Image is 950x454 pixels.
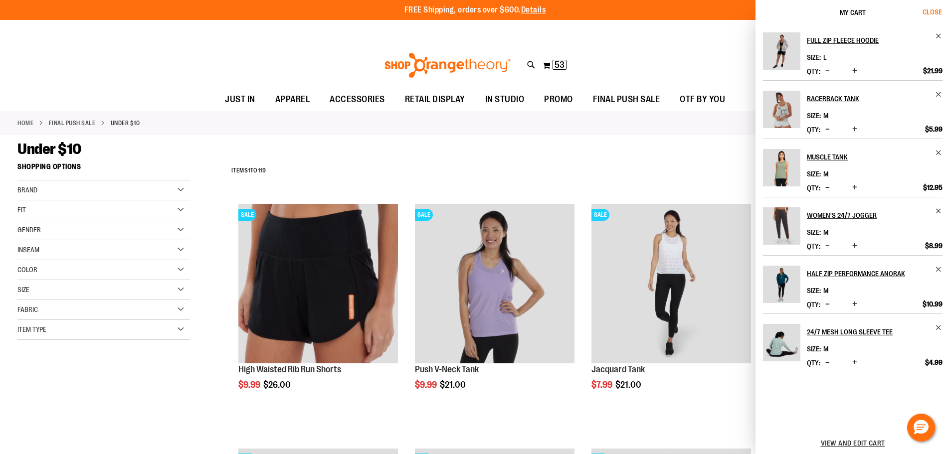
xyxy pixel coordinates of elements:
span: Close [923,8,942,16]
h2: Items to [231,163,266,178]
span: APPAREL [275,88,310,111]
a: OTF BY YOU [670,88,735,111]
div: product [410,199,579,415]
span: M [823,112,828,120]
span: M [823,228,828,236]
img: Women's 24/7 Jogger [763,207,800,245]
span: 119 [258,167,266,174]
a: Half Zip Performance Anorak [807,266,943,282]
img: Shop Orangetheory [383,53,512,78]
span: $9.99 [415,380,438,390]
span: 53 [555,60,565,70]
img: Product image for Push V-Neck Tank [415,204,574,363]
a: FINAL PUSH SALE [49,119,96,128]
span: $5.99 [925,125,943,134]
a: Full Zip Fleece Hoodie [807,32,943,48]
a: Remove item [935,266,943,273]
a: FINAL PUSH SALE [583,88,670,111]
a: JUST IN [215,88,265,111]
dt: Size [807,228,821,236]
strong: Under $10 [111,119,140,128]
a: View and edit cart [821,439,885,447]
span: M [823,287,828,295]
span: Brand [17,186,37,194]
img: High Waisted Rib Run Shorts [238,204,398,363]
button: Hello, have a question? Let’s chat. [907,414,935,442]
a: Remove item [935,207,943,215]
span: $10.99 [923,300,943,308]
span: $12.95 [923,183,943,192]
a: IN STUDIO [475,88,535,111]
span: $21.00 [440,380,467,390]
a: Remove item [935,149,943,156]
span: $8.99 [925,241,943,250]
button: Decrease product quantity [823,125,832,135]
span: Size [17,286,29,294]
span: $21.99 [923,66,943,75]
li: Product [763,255,943,313]
img: Front view of Jacquard Tank [591,204,751,363]
a: Details [521,5,546,14]
img: Half Zip Performance Anorak [763,266,800,303]
img: Full Zip Fleece Hoodie [763,32,800,70]
dt: Size [807,287,821,295]
strong: Shopping Options [17,158,190,180]
p: FREE Shipping, orders over $600. [404,4,546,16]
button: Increase product quantity [850,241,860,251]
li: Product [763,313,943,372]
a: RETAIL DISPLAY [395,88,475,111]
img: Muscle Tank [763,149,800,186]
div: product [586,199,756,415]
div: product [233,199,403,415]
span: SALE [415,209,433,221]
a: Product image for Push V-Neck TankSALE [415,204,574,365]
h2: Women's 24/7 Jogger [807,207,929,223]
span: M [823,170,828,178]
a: Women's 24/7 Jogger [763,207,800,251]
button: Increase product quantity [850,300,860,309]
button: Decrease product quantity [823,66,832,76]
dt: Size [807,170,821,178]
a: ACCESSORIES [320,88,395,111]
button: Decrease product quantity [823,358,832,368]
a: High Waisted Rib Run ShortsSALE [238,204,398,365]
h2: Half Zip Performance Anorak [807,266,929,282]
label: Qty [807,126,820,134]
li: Product [763,139,943,197]
li: Product [763,32,943,80]
span: Under $10 [17,141,81,157]
span: JUST IN [225,88,255,111]
span: $26.00 [263,380,292,390]
img: Racerback Tank [763,91,800,128]
button: Increase product quantity [850,183,860,193]
button: Increase product quantity [850,358,860,368]
a: Home [17,119,33,128]
span: $21.00 [615,380,643,390]
span: Inseam [17,246,39,254]
dt: Size [807,345,821,353]
span: Color [17,266,37,274]
dt: Size [807,112,821,120]
img: 24/7 Mesh Long Sleeve Tee [763,324,800,361]
span: Fabric [17,305,38,313]
span: ACCESSORIES [330,88,385,111]
a: High Waisted Rib Run Shorts [238,364,341,374]
dt: Size [807,53,821,61]
span: $7.99 [591,380,614,390]
span: My Cart [840,8,866,16]
a: Remove item [935,324,943,331]
span: SALE [591,209,609,221]
span: FINAL PUSH SALE [593,88,660,111]
a: Front view of Jacquard TankSALE [591,204,751,365]
button: Decrease product quantity [823,241,832,251]
a: Full Zip Fleece Hoodie [763,32,800,76]
a: Jacquard Tank [591,364,645,374]
a: 24/7 Mesh Long Sleeve Tee [807,324,943,340]
a: 24/7 Mesh Long Sleeve Tee [763,324,800,368]
label: Qty [807,242,820,250]
span: Item Type [17,325,46,333]
a: Remove item [935,32,943,40]
a: Push V-Neck Tank [415,364,479,374]
label: Qty [807,184,820,192]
